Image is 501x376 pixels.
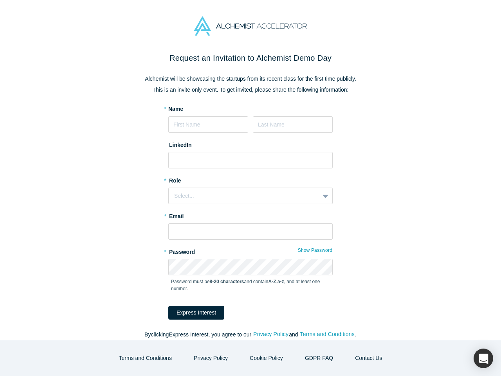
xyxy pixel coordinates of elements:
[174,192,314,200] div: Select...
[86,86,415,94] p: This is an invite only event. To get invited, please share the following information:
[253,116,333,133] input: Last Name
[210,279,244,284] strong: 8-20 characters
[297,351,341,365] a: GDPR FAQ
[299,330,355,339] button: Terms and Conditions
[111,351,180,365] button: Terms and Conditions
[86,52,415,64] h2: Request an Invitation to Alchemist Demo Day
[297,245,333,255] button: Show Password
[168,105,183,113] label: Name
[269,279,276,284] strong: A-Z
[168,306,224,320] button: Express Interest
[347,351,390,365] button: Contact Us
[168,245,333,256] label: Password
[86,75,415,83] p: Alchemist will be showcasing the startups from its recent class for the first time publicly.
[168,116,248,133] input: First Name
[171,278,330,292] p: Password must be and contain , , and at least one number.
[186,351,236,365] button: Privacy Policy
[278,279,284,284] strong: a-z
[168,174,333,185] label: Role
[86,331,415,339] p: By clicking Express Interest , you agree to our and .
[241,351,291,365] button: Cookie Policy
[194,16,307,36] img: Alchemist Accelerator Logo
[168,210,333,221] label: Email
[253,330,289,339] button: Privacy Policy
[168,138,192,149] label: LinkedIn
